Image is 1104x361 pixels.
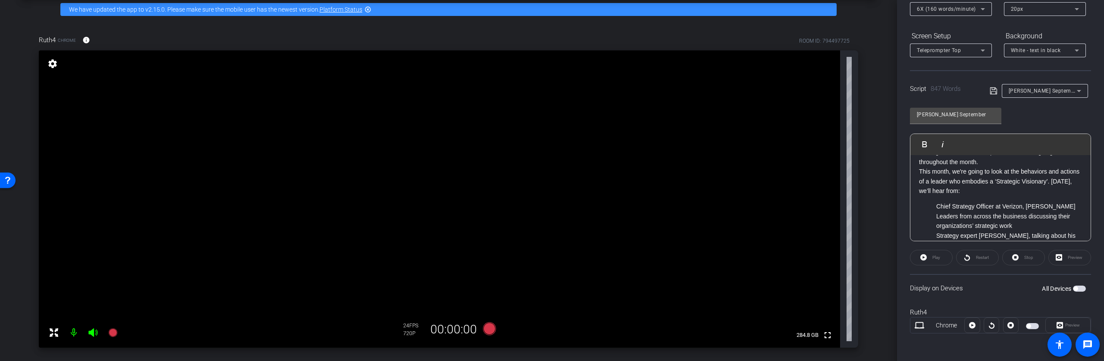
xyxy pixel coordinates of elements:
span: FPS [409,323,418,329]
mat-icon: message [1082,339,1093,350]
span: 6X (160 words/minute) [917,6,976,12]
span: White - text in black [1011,47,1061,53]
mat-icon: accessibility [1054,339,1065,350]
div: Display on Devices [910,274,1091,302]
div: Chrome [928,321,965,330]
span: Chrome [58,37,76,44]
input: Title [917,109,994,120]
span: Ruth4 [39,35,56,45]
button: Bold (⌘B) [916,136,933,153]
span: Teleprompter Top [917,47,961,53]
div: 24 [403,322,425,329]
p: This month, we're going to look at the behaviors and actions of a leader who embodies a ‘Strategi... [919,167,1082,196]
p: Strategy expert [PERSON_NAME], talking about his "Three Box Solution" framework for strategic man... [936,231,1082,260]
mat-icon: fullscreen [822,330,833,340]
label: All Devices [1042,284,1073,293]
span: 20px [1011,6,1023,12]
p: Leaders from across the business discussing their organizations’ strategic work [936,212,1082,231]
span: 847 Words [931,85,961,93]
div: 720P [403,330,425,337]
div: 00:00:00 [425,322,483,337]
span: [PERSON_NAME] September [1009,87,1079,94]
mat-icon: highlight_off [364,6,371,13]
div: Script [910,84,978,94]
div: Screen Setup [910,29,992,44]
a: Platform Status [320,6,362,13]
div: Background [1004,29,1086,44]
div: We have updated the app to v2.15.0. Please make sure the mobile user has the newest version. [60,3,837,16]
div: ROOM ID: 794497725 [799,37,850,45]
button: Italic (⌘I) [935,136,951,153]
mat-icon: settings [47,59,59,69]
mat-icon: info [82,36,90,44]
span: 284.8 GB [793,330,822,340]
div: Ruth4 [910,308,1091,317]
p: Chief Strategy Officer at Verizon, [PERSON_NAME] [936,202,1082,211]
